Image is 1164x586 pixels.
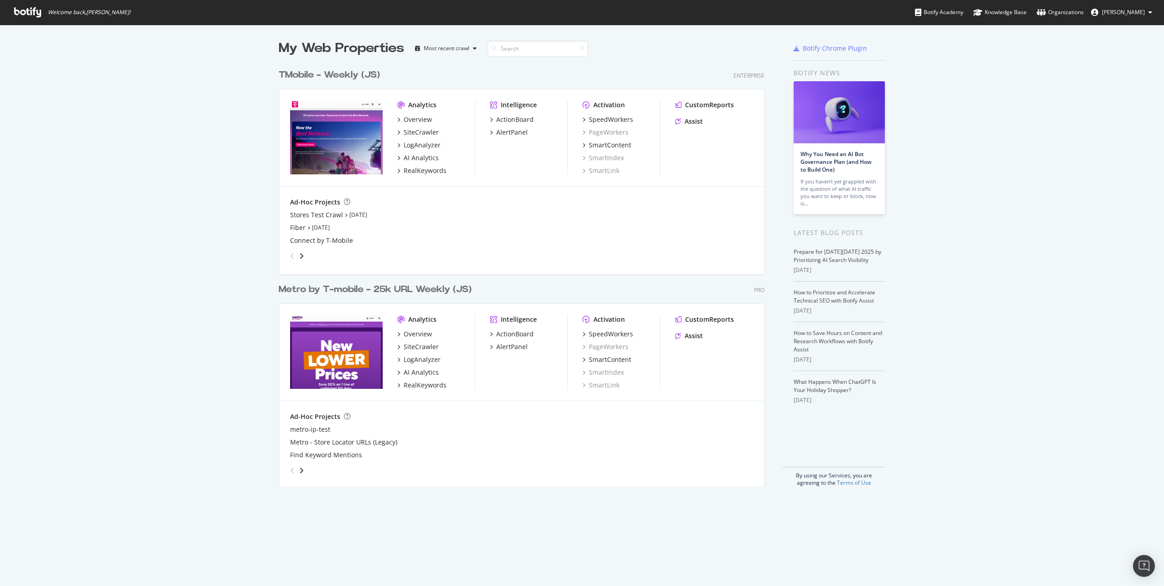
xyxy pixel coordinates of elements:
div: AI Analytics [404,153,439,162]
a: LogAnalyzer [397,141,441,150]
a: AlertPanel [490,128,528,137]
div: LogAnalyzer [404,355,441,364]
a: ActionBoard [490,115,534,124]
div: AlertPanel [496,342,528,351]
a: SpeedWorkers [582,115,633,124]
div: SpeedWorkers [589,330,633,339]
a: SmartIndex [582,153,624,162]
a: LogAnalyzer [397,355,441,364]
div: angle-right [298,466,305,475]
div: SiteCrawler [404,128,439,137]
a: Terms of Use [837,479,871,487]
div: SpeedWorkers [589,115,633,124]
span: Welcome back, [PERSON_NAME] ! [48,9,130,16]
div: If you haven’t yet grappled with the question of what AI traffic you want to keep or block, now is… [800,178,878,207]
div: [DATE] [794,356,885,364]
a: AI Analytics [397,153,439,162]
div: Knowledge Base [973,8,1027,17]
a: RealKeywords [397,166,447,175]
div: AI Analytics [404,368,439,377]
a: PageWorkers [582,128,629,137]
a: AlertPanel [490,342,528,351]
div: Intelligence [501,100,537,110]
a: Assist [675,331,703,340]
button: [PERSON_NAME] [1084,5,1159,20]
div: By using our Services, you are agreeing to the [782,467,885,487]
div: Overview [404,330,432,339]
a: Metro by T-mobile - 25k URL Weekly (JS) [279,283,475,296]
img: Why You Need an AI Bot Governance Plan (and How to Build One) [794,81,885,143]
a: SiteCrawler [397,128,439,137]
div: Metro by T-mobile - 25k URL Weekly (JS) [279,283,472,296]
div: Intelligence [501,315,537,324]
div: SmartContent [589,141,631,150]
div: Botify Academy [915,8,963,17]
a: Fiber [290,223,306,232]
a: What Happens When ChatGPT Is Your Holiday Shopper? [794,378,876,394]
a: SmartLink [582,381,619,390]
div: Ad-Hoc Projects [290,412,340,421]
div: Activation [593,315,625,324]
a: metro-ip-test [290,425,330,434]
div: Analytics [408,100,436,110]
div: RealKeywords [404,166,447,175]
div: angle-left [286,463,298,478]
div: AlertPanel [496,128,528,137]
button: Most recent crawl [411,41,480,56]
a: SmartIndex [582,368,624,377]
div: CustomReports [685,315,734,324]
a: ActionBoard [490,330,534,339]
a: Stores Test Crawl [290,210,343,220]
input: Search [488,41,588,57]
div: ActionBoard [496,115,534,124]
a: [DATE] [349,211,367,219]
div: [DATE] [794,307,885,315]
a: Assist [675,117,703,126]
div: Analytics [408,315,436,324]
div: Latest Blog Posts [794,228,885,238]
div: Assist [685,331,703,340]
a: TMobile - Weekly (JS) [279,68,384,82]
div: ActionBoard [496,330,534,339]
img: t-mobile.com [290,100,383,174]
div: TMobile - Weekly (JS) [279,68,380,82]
a: SiteCrawler [397,342,439,351]
div: Enterprise [733,72,764,79]
img: metrobyt-mobile.com [290,315,383,389]
div: Botify news [794,68,885,78]
div: [DATE] [794,266,885,274]
div: Botify Chrome Plugin [803,44,867,53]
span: Gustavo Bittencourt [1102,8,1145,16]
a: CustomReports [675,315,734,324]
a: SmartContent [582,355,631,364]
div: My Web Properties [279,39,404,58]
a: Botify Chrome Plugin [794,44,867,53]
a: CustomReports [675,100,734,110]
a: Find Keyword Mentions [290,450,362,460]
div: Ad-Hoc Projects [290,198,340,207]
a: RealKeywords [397,381,447,390]
a: Metro - Store Locator URLs (Legacy) [290,438,397,447]
a: SmartLink [582,166,619,175]
a: PageWorkers [582,342,629,351]
div: grid [279,58,772,487]
a: How to Prioritize and Accelerate Technical SEO with Botify Assist [794,288,875,304]
a: SpeedWorkers [582,330,633,339]
a: AI Analytics [397,368,439,377]
div: angle-right [298,251,305,261]
div: Most recent crawl [424,46,469,51]
div: SiteCrawler [404,342,439,351]
a: [DATE] [312,224,330,231]
div: angle-left [286,249,298,263]
a: How to Save Hours on Content and Research Workflows with Botify Assist [794,329,882,353]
